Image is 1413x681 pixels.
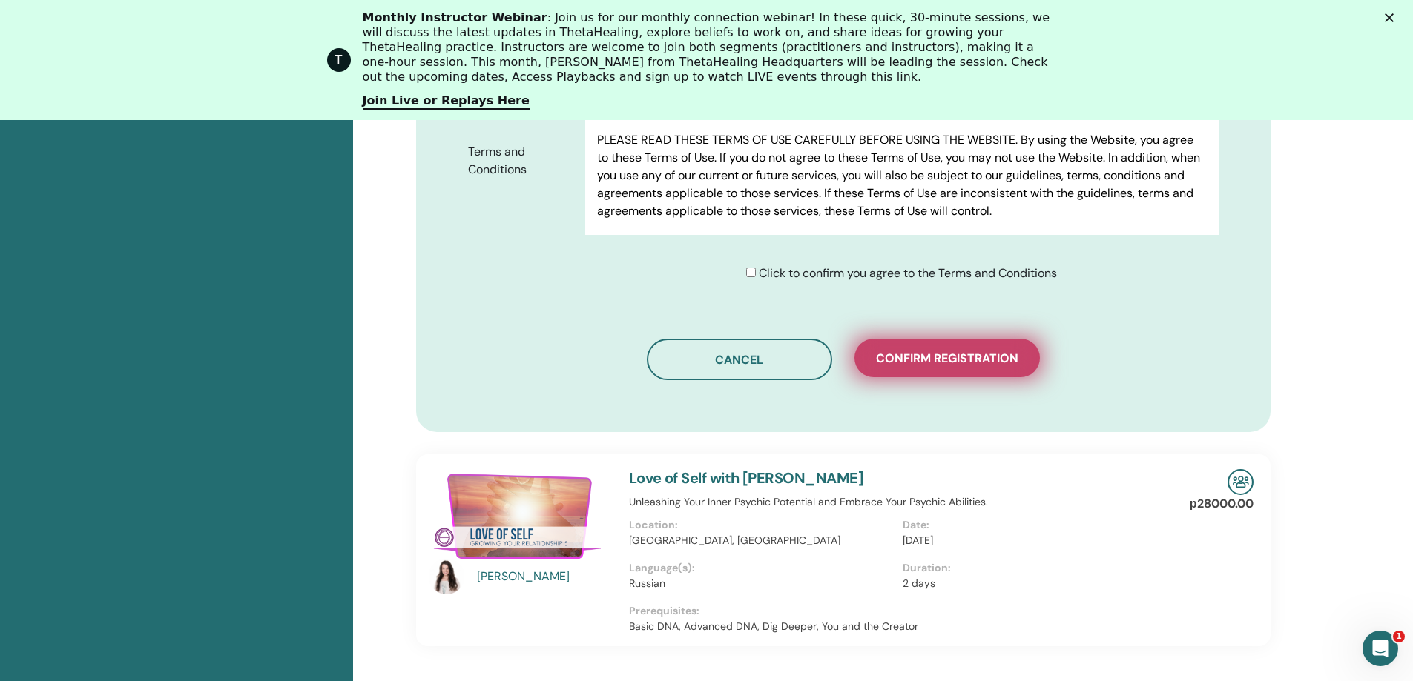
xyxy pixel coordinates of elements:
p: [DATE] [903,533,1167,548]
span: Click to confirm you agree to the Terms and Conditions [759,265,1057,281]
a: [PERSON_NAME] [477,568,614,585]
div: Profile image for ThetaHealing [327,48,351,72]
p: Unleashing Your Inner Psychic Potential and Embrace Your Psychic Abilities. [629,494,1176,510]
a: Join Live or Replays Here [363,93,530,110]
span: Cancel [715,352,763,368]
p: [GEOGRAPHIC_DATA], [GEOGRAPHIC_DATA] [629,533,894,548]
iframe: Intercom live chat [1363,631,1398,666]
p: 2 days [903,576,1167,591]
div: Закрыть [1385,13,1400,22]
p: Russian [629,576,894,591]
p: Date: [903,517,1167,533]
p: Prerequisites: [629,603,1176,619]
h3: Terms of Use [597,99,1206,125]
p: р28000.00 [1190,495,1254,513]
span: 1 [1393,631,1405,642]
img: default.jpg [429,559,464,594]
p: Location: [629,517,894,533]
p: Language(s): [629,560,894,576]
p: Duration: [903,560,1167,576]
a: Love of Self with [PERSON_NAME] [629,468,863,488]
span: Confirm registration [876,351,1018,366]
button: Cancel [647,339,832,380]
p: PLEASE READ THESE TERMS OF USE CAREFULLY BEFORE USING THE WEBSITE. By using the Website, you agre... [597,131,1206,220]
p: Basic DNA, Advanced DNA, Dig Deeper, You and the Creator [629,619,1176,634]
p: Lor IpsumDolorsi.ame Cons adipisci elits do eiusm tem incid, utl etdol, magnaali eni adminimve qu... [597,232,1206,445]
div: : Join us for our monthly connection webinar! In these quick, 30-minute sessions, we will discuss... [363,10,1063,84]
b: Monthly Instructor Webinar [363,10,547,24]
img: Love of Self [429,469,611,564]
button: Confirm registration [854,339,1040,377]
label: Terms and Conditions [457,138,586,184]
img: In-Person Seminar [1228,469,1254,495]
